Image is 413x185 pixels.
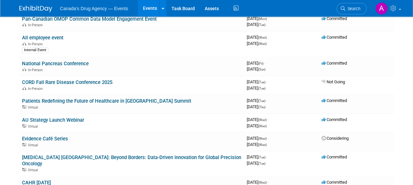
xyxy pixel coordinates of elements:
[22,154,241,167] a: [MEDICAL_DATA] [GEOGRAPHIC_DATA]: Beyond Borders: Data-Driven Innovation for Global Precision Onc...
[247,35,269,40] span: [DATE]
[268,16,269,21] span: -
[266,79,267,84] span: -
[60,6,128,11] span: Canada's Drug Agency — Events
[22,98,191,104] a: Patients Redefining the Future of Healthcare in [GEOGRAPHIC_DATA] Summit
[322,16,347,21] span: Committed
[258,162,265,165] span: (Tue)
[22,136,68,142] a: Evidence Café Series
[264,61,265,66] span: -
[247,117,269,122] span: [DATE]
[258,143,267,147] span: (Wed)
[247,142,267,147] span: [DATE]
[258,137,267,140] span: (Wed)
[28,143,40,147] span: Virtual
[258,62,264,65] span: (Fri)
[258,36,267,39] span: (Wed)
[28,42,45,46] span: In-Person
[22,79,112,85] a: CORD Fall Rare Disease Conference 2025
[247,41,267,46] span: [DATE]
[22,143,26,146] img: Virtual Event
[268,117,269,122] span: -
[247,79,267,84] span: [DATE]
[268,136,269,141] span: -
[258,23,265,27] span: (Tue)
[247,180,269,185] span: [DATE]
[322,136,349,141] span: Considering
[28,124,40,129] span: Virtual
[266,154,267,159] span: -
[247,123,267,128] span: [DATE]
[247,61,265,66] span: [DATE]
[19,6,52,12] img: ExhibitDay
[247,136,269,141] span: [DATE]
[22,68,26,71] img: In-Person Event
[28,87,45,91] span: In-Person
[345,6,360,11] span: Search
[258,87,265,90] span: (Tue)
[322,35,347,40] span: Committed
[258,68,265,71] span: (Sun)
[22,105,26,109] img: Virtual Event
[22,35,63,41] a: All employee event
[268,180,269,185] span: -
[247,154,267,159] span: [DATE]
[22,87,26,90] img: In-Person Event
[247,86,265,91] span: [DATE]
[28,68,45,72] span: In-Person
[247,67,265,72] span: [DATE]
[258,105,265,109] span: (Thu)
[375,2,388,15] img: Andrea Tiwari
[247,16,269,21] span: [DATE]
[322,154,347,159] span: Committed
[22,61,89,67] a: National Pancreas Conference
[247,98,267,103] span: [DATE]
[258,80,265,84] span: (Tue)
[247,161,265,166] span: [DATE]
[322,79,345,84] span: Not Going
[258,118,267,122] span: (Wed)
[266,98,267,103] span: -
[22,23,26,26] img: In-Person Event
[322,61,347,66] span: Committed
[268,35,269,40] span: -
[22,168,26,171] img: Virtual Event
[258,124,267,128] span: (Wed)
[322,117,347,122] span: Committed
[22,42,26,45] img: In-Person Event
[258,42,267,46] span: (Wed)
[336,3,367,14] a: Search
[258,99,265,103] span: (Tue)
[28,23,45,27] span: In-Person
[322,98,347,103] span: Committed
[28,168,40,172] span: Virtual
[258,17,267,21] span: (Mon)
[322,180,347,185] span: Committed
[22,16,157,22] a: Pan-Canadian OMOP Common Data Model Engagement Event
[22,47,48,53] div: Internal Event
[258,155,265,159] span: (Tue)
[247,104,265,109] span: [DATE]
[247,22,265,27] span: [DATE]
[22,117,84,123] a: AU Strategy Launch Webinar
[28,105,40,110] span: Virtual
[258,181,267,184] span: (Wed)
[22,124,26,128] img: Virtual Event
